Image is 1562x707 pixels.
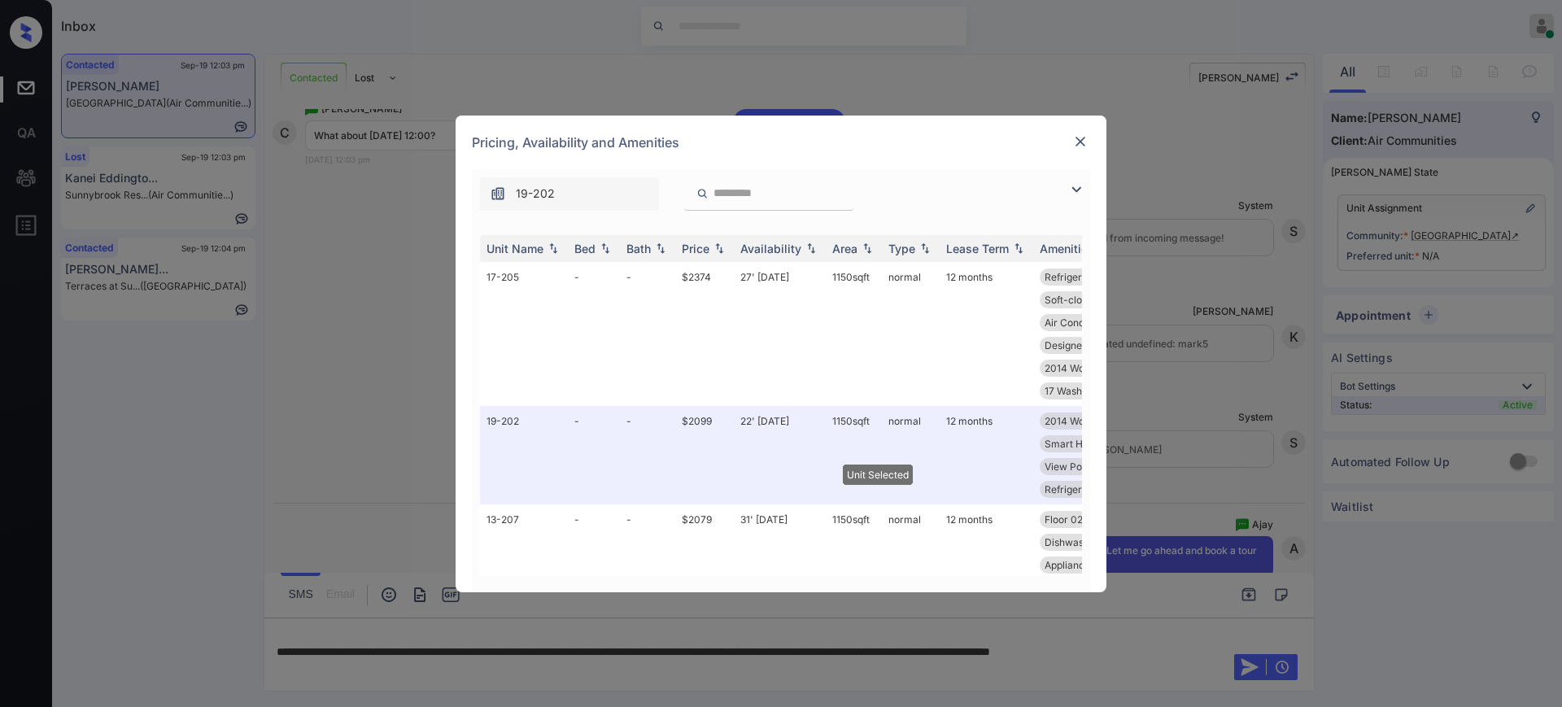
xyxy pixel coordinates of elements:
[652,242,669,254] img: sorting
[803,242,819,254] img: sorting
[946,242,1009,255] div: Lease Term
[1045,316,1114,329] span: Air Conditioner
[675,504,734,603] td: $2079
[882,262,940,406] td: normal
[568,504,620,603] td: -
[682,242,709,255] div: Price
[1045,438,1135,450] span: Smart Home Door...
[1045,513,1083,526] span: Floor 02
[597,242,613,254] img: sorting
[917,242,933,254] img: sorting
[734,406,826,504] td: 22' [DATE]
[1045,460,1090,473] span: View Pool
[940,262,1033,406] td: 12 months
[1045,271,1122,283] span: Refrigerator Le...
[568,262,620,406] td: -
[882,406,940,504] td: normal
[1045,559,1123,571] span: Appliances Stai...
[826,504,882,603] td: 1150 sqft
[675,406,734,504] td: $2099
[626,242,651,255] div: Bath
[620,262,675,406] td: -
[940,406,1033,504] td: 12 months
[675,262,734,406] td: $2374
[456,116,1106,169] div: Pricing, Availability and Amenities
[1045,415,1128,427] span: 2014 Wood Floor...
[826,262,882,406] td: 1150 sqft
[1045,483,1122,495] span: Refrigerator Le...
[734,262,826,406] td: 27' [DATE]
[826,406,882,504] td: 1150 sqft
[1010,242,1027,254] img: sorting
[696,186,709,201] img: icon-zuma
[1045,362,1128,374] span: 2014 Wood Floor...
[1072,133,1089,150] img: close
[574,242,596,255] div: Bed
[1040,242,1094,255] div: Amenities
[545,242,561,254] img: sorting
[1067,180,1086,199] img: icon-zuma
[832,242,857,255] div: Area
[1045,339,1128,351] span: Designer Cabine...
[486,242,543,255] div: Unit Name
[480,406,568,504] td: 19-202
[882,504,940,603] td: normal
[620,406,675,504] td: -
[1045,294,1124,306] span: Soft-close Cabi...
[940,504,1033,603] td: 12 months
[888,242,915,255] div: Type
[1045,385,1121,397] span: 17 Washer Dryer
[480,262,568,406] td: 17-205
[859,242,875,254] img: sorting
[480,504,568,603] td: 13-207
[734,504,826,603] td: 31' [DATE]
[1045,536,1099,548] span: Dishwasher
[740,242,801,255] div: Availability
[620,504,675,603] td: -
[568,406,620,504] td: -
[490,185,506,202] img: icon-zuma
[711,242,727,254] img: sorting
[516,185,555,203] span: 19-202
